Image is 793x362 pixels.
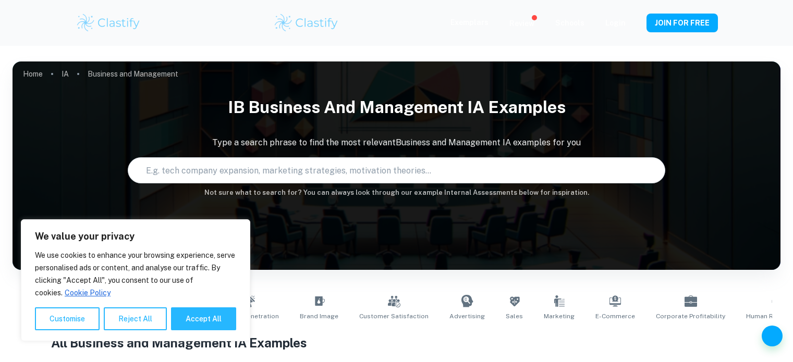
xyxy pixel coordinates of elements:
[51,333,742,352] h1: All Business and Management IA Examples
[88,68,178,80] p: Business and Management
[509,18,534,29] p: Review
[506,311,523,321] span: Sales
[171,307,236,330] button: Accept All
[656,311,725,321] span: Corporate Profitability
[605,19,626,27] a: Login
[13,91,780,124] h1: IB Business and Management IA examples
[450,17,489,28] p: Exemplars
[555,19,584,27] a: Schools
[21,219,250,341] div: We value your privacy
[35,249,236,299] p: We use cookies to enhance your browsing experience, serve personalised ads or content, and analys...
[762,326,783,346] button: Help and Feedback
[128,156,645,185] input: E.g. tech company expansion, marketing strategies, motivation theories...
[649,166,657,174] button: Search
[646,14,718,32] button: JOIN FOR FREE
[23,67,43,81] a: Home
[35,230,236,243] p: We value your privacy
[273,13,339,33] img: Clastify logo
[300,311,338,321] span: Brand Image
[595,311,635,321] span: E-commerce
[35,307,100,330] button: Customise
[359,311,429,321] span: Customer Satisfaction
[62,67,69,81] a: IA
[449,311,485,321] span: Advertising
[544,311,575,321] span: Marketing
[76,13,142,33] img: Clastify logo
[13,188,780,198] h6: Not sure what to search for? You can always look through our example Internal Assessments below f...
[64,288,111,297] a: Cookie Policy
[104,307,167,330] button: Reject All
[13,136,780,149] p: Type a search phrase to find the most relevant Business and Management IA examples for you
